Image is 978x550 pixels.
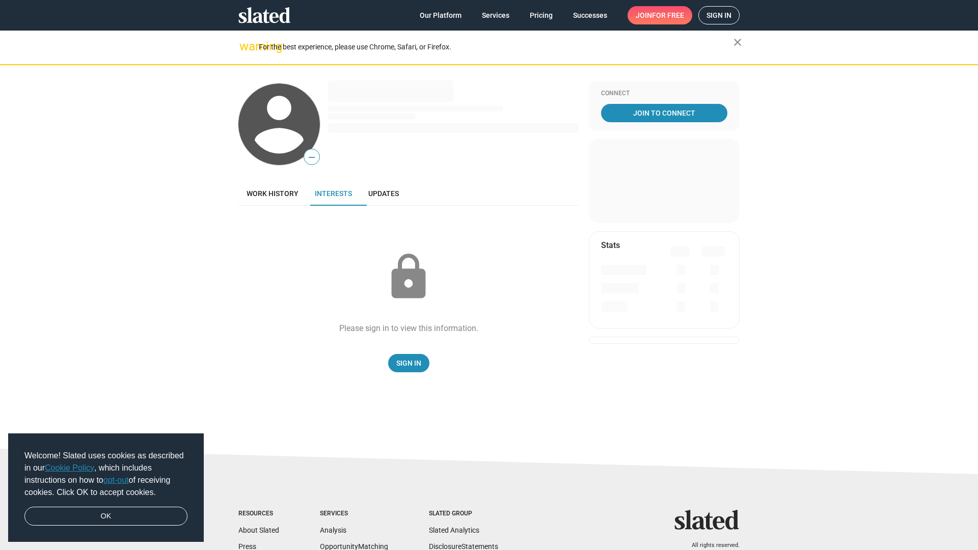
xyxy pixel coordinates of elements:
span: Services [482,6,509,24]
span: Successes [573,6,607,24]
a: dismiss cookie message [24,507,187,526]
a: Sign in [698,6,740,24]
a: Successes [565,6,615,24]
mat-card-title: Stats [601,240,620,251]
a: Slated Analytics [429,526,479,534]
div: For the best experience, please use Chrome, Safari, or Firefox. [259,40,733,54]
span: Welcome! Slated uses cookies as described in our , which includes instructions on how to of recei... [24,450,187,499]
a: Our Platform [412,6,470,24]
span: Work history [247,189,298,198]
a: Interests [307,181,360,206]
a: Work history [238,181,307,206]
div: Slated Group [429,510,498,518]
mat-icon: warning [239,40,252,52]
div: Connect [601,90,727,98]
mat-icon: lock [383,252,434,302]
span: Interests [315,189,352,198]
span: for free [652,6,684,24]
div: Please sign in to view this information. [339,323,478,334]
a: About Slated [238,526,279,534]
div: Services [320,510,388,518]
a: Analysis [320,526,346,534]
div: cookieconsent [8,433,204,542]
mat-icon: close [731,36,744,48]
a: Cookie Policy [45,463,94,472]
a: Services [474,6,518,24]
span: Sign In [396,354,421,372]
span: Join [636,6,684,24]
span: Updates [368,189,399,198]
span: Sign in [707,7,731,24]
span: Our Platform [420,6,461,24]
div: Resources [238,510,279,518]
span: Join To Connect [603,104,725,122]
a: Sign In [388,354,429,372]
span: Pricing [530,6,553,24]
a: Pricing [522,6,561,24]
a: Updates [360,181,407,206]
a: opt-out [103,476,129,484]
a: Join To Connect [601,104,727,122]
a: Joinfor free [628,6,692,24]
span: — [304,151,319,164]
